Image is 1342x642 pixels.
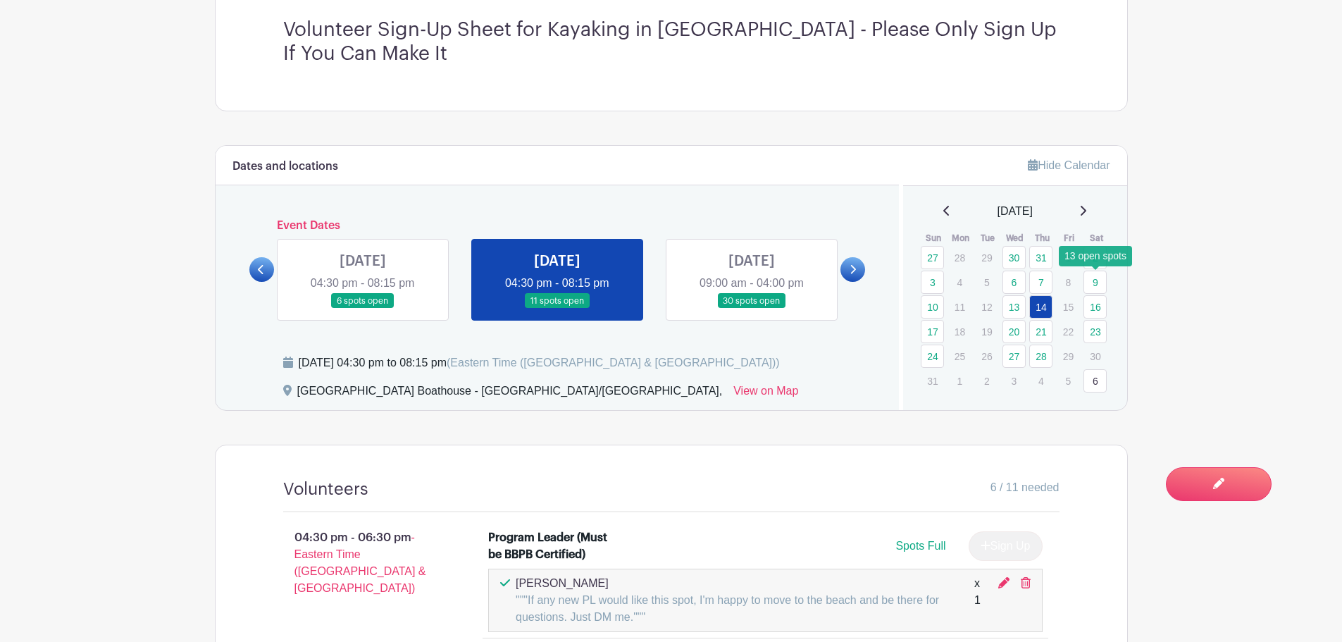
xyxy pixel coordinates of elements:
[1002,295,1026,319] a: 13
[921,271,944,294] a: 3
[975,321,998,342] p: 19
[1029,320,1052,343] a: 21
[975,271,998,293] p: 5
[895,540,945,552] span: Spots Full
[1083,320,1107,343] a: 23
[948,271,971,293] p: 4
[299,354,780,371] div: [DATE] 04:30 pm to 08:15 pm
[1002,271,1026,294] a: 6
[1057,296,1080,318] p: 15
[920,231,948,245] th: Sun
[1002,345,1026,368] a: 27
[232,160,338,173] h6: Dates and locations
[974,575,987,626] div: x 1
[1083,345,1107,367] p: 30
[1083,231,1110,245] th: Sat
[975,345,998,367] p: 26
[1057,247,1080,268] p: 1
[948,321,971,342] p: 18
[1029,370,1052,392] p: 4
[974,231,1002,245] th: Tue
[1029,345,1052,368] a: 28
[283,18,1060,66] h3: Volunteer Sign-Up Sheet for Kayaking in [GEOGRAPHIC_DATA] - Please Only Sign Up If You Can Make It
[921,345,944,368] a: 24
[975,296,998,318] p: 12
[1002,231,1029,245] th: Wed
[1057,271,1080,293] p: 8
[447,357,780,369] span: (Eastern Time ([GEOGRAPHIC_DATA] & [GEOGRAPHIC_DATA]))
[1029,231,1056,245] th: Thu
[948,247,971,268] p: 28
[990,479,1060,496] span: 6 / 11 needed
[975,370,998,392] p: 2
[1056,231,1083,245] th: Fri
[921,246,944,269] a: 27
[516,592,974,626] p: """If any new PL would like this spot, I'm happy to move to the beach and be there for questions....
[488,529,610,563] div: Program Leader (Must be BBPB Certified)
[516,575,974,592] p: [PERSON_NAME]
[1059,246,1132,266] div: 13 open spots
[261,524,466,603] p: 04:30 pm - 06:30 pm
[1083,295,1107,319] a: 16
[948,296,971,318] p: 11
[297,383,723,405] div: [GEOGRAPHIC_DATA] Boathouse - [GEOGRAPHIC_DATA]/[GEOGRAPHIC_DATA],
[1029,271,1052,294] a: 7
[948,370,971,392] p: 1
[1029,295,1052,319] a: 14
[1057,321,1080,342] p: 22
[1057,345,1080,367] p: 29
[921,370,944,392] p: 31
[1002,246,1026,269] a: 30
[948,231,975,245] th: Mon
[921,295,944,319] a: 10
[1002,370,1026,392] p: 3
[1029,246,1052,269] a: 31
[948,345,971,367] p: 25
[1083,271,1107,294] a: 9
[998,203,1033,220] span: [DATE]
[1057,370,1080,392] p: 5
[1028,159,1110,171] a: Hide Calendar
[733,383,798,405] a: View on Map
[1083,369,1107,393] a: 6
[1002,320,1026,343] a: 20
[975,247,998,268] p: 29
[274,219,841,233] h6: Event Dates
[294,531,426,594] span: - Eastern Time ([GEOGRAPHIC_DATA] & [GEOGRAPHIC_DATA])
[921,320,944,343] a: 17
[283,479,368,500] h4: Volunteers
